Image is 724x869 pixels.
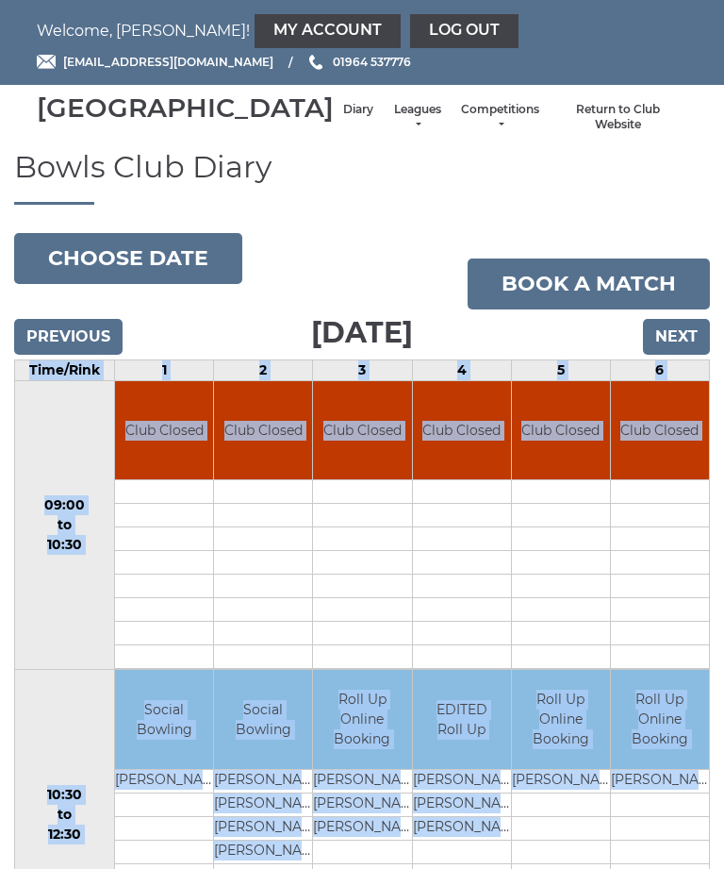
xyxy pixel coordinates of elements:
td: 1 [115,359,214,380]
td: EDITED Roll Up [413,670,511,769]
td: [PERSON_NAME] [214,793,312,816]
td: Time/Rink [15,359,115,380]
td: [PERSON_NAME] [313,769,411,793]
td: 5 [511,359,610,380]
span: [EMAIL_ADDRESS][DOMAIN_NAME] [63,55,273,69]
td: Club Closed [115,381,213,480]
td: [PERSON_NAME] [512,769,610,793]
input: Next [643,319,710,355]
img: Email [37,55,56,69]
span: 01964 537776 [333,55,411,69]
td: [PERSON_NAME] [115,769,213,793]
td: Roll Up Online Booking [512,670,610,769]
td: Roll Up Online Booking [611,670,709,769]
a: Return to Club Website [558,102,678,133]
img: Phone us [309,55,322,70]
td: 6 [610,359,709,380]
td: [PERSON_NAME] [413,816,511,840]
td: [PERSON_NAME] [611,769,709,793]
td: [PERSON_NAME] [413,793,511,816]
a: Log out [410,14,518,48]
a: Diary [343,102,373,118]
a: Email [EMAIL_ADDRESS][DOMAIN_NAME] [37,53,273,71]
td: Club Closed [611,381,709,480]
td: [PERSON_NAME] [413,769,511,793]
button: Choose date [14,233,242,284]
td: [PERSON_NAME] [214,840,312,863]
td: [PERSON_NAME] [214,816,312,840]
a: Phone us 01964 537776 [306,53,411,71]
a: Competitions [461,102,539,133]
a: Leagues [392,102,442,133]
td: [PERSON_NAME] [214,769,312,793]
nav: Welcome, [PERSON_NAME]! [37,14,687,48]
td: Roll Up Online Booking [313,670,411,769]
td: Club Closed [413,381,511,480]
div: [GEOGRAPHIC_DATA] [37,93,334,123]
td: [PERSON_NAME] [313,793,411,816]
td: Social Bowling [214,670,312,769]
td: Club Closed [214,381,312,480]
td: [PERSON_NAME] [313,816,411,840]
input: Previous [14,319,123,355]
a: My Account [255,14,401,48]
td: 4 [412,359,511,380]
h1: Bowls Club Diary [14,150,710,205]
td: Club Closed [313,381,411,480]
td: Club Closed [512,381,610,480]
td: Social Bowling [115,670,213,769]
a: Book a match [468,259,710,309]
td: 09:00 to 10:30 [15,380,115,670]
td: 2 [214,359,313,380]
td: 3 [313,359,412,380]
